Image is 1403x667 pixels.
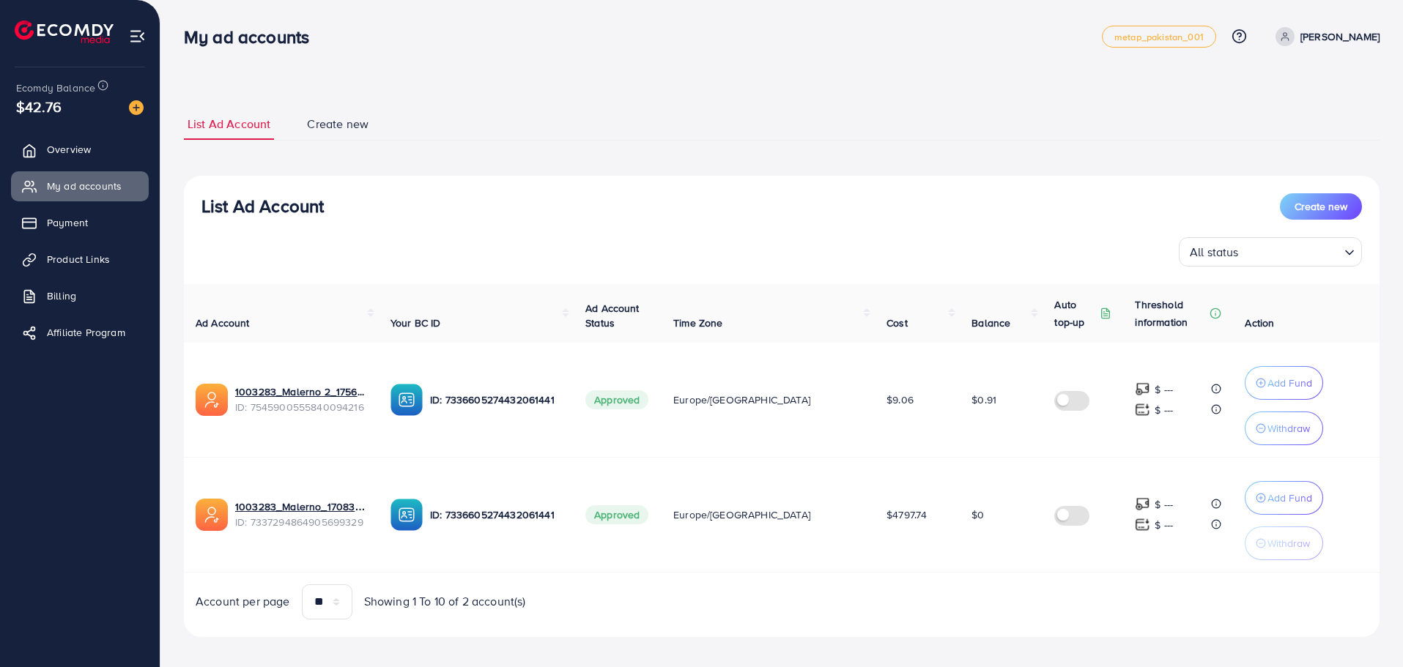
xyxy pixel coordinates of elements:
div: <span class='underline'>1003283_Malerno 2_1756917040219</span></br>7545900555840094216 [235,384,367,414]
span: Time Zone [673,316,722,330]
a: Billing [11,281,149,310]
span: Product Links [47,252,110,267]
span: Approved [585,505,648,524]
span: $42.76 [16,96,62,117]
a: 1003283_Malerno_1708347095877 [235,499,367,514]
img: top-up amount [1135,402,1150,417]
span: ID: 7337294864905699329 [235,515,367,529]
h3: My ad accounts [184,26,321,48]
img: ic-ads-acc.e4c84228.svg [196,499,228,531]
span: Your BC ID [390,316,441,330]
p: ID: 7336605274432061441 [430,391,562,409]
button: Withdraw [1245,411,1323,445]
button: Create new [1280,193,1362,220]
span: $4797.74 [886,507,927,522]
span: My ad accounts [47,179,122,193]
p: [PERSON_NAME] [1300,28,1380,45]
p: ID: 7336605274432061441 [430,506,562,523]
span: Create new [1295,199,1347,214]
p: $ --- [1155,516,1173,534]
span: Approved [585,390,648,409]
button: Withdraw [1245,526,1323,560]
span: Ad Account Status [585,301,640,330]
img: ic-ba-acc.ded83a64.svg [390,384,423,416]
a: My ad accounts [11,171,149,201]
div: <span class='underline'>1003283_Malerno_1708347095877</span></br>7337294864905699329 [235,499,367,529]
span: Create new [307,116,369,133]
p: $ --- [1155,381,1173,398]
span: Showing 1 To 10 of 2 account(s) [364,593,526,610]
a: 1003283_Malerno 2_1756917040219 [235,384,367,399]
img: top-up amount [1135,381,1150,397]
span: Payment [47,215,88,230]
span: Affiliate Program [47,325,125,340]
span: Balance [971,316,1010,330]
p: Threshold information [1135,296,1207,331]
img: menu [129,28,146,45]
span: metap_pakistan_001 [1114,32,1204,42]
a: [PERSON_NAME] [1270,27,1380,46]
img: image [129,100,144,115]
p: Add Fund [1267,489,1312,507]
img: top-up amount [1135,517,1150,532]
span: ID: 7545900555840094216 [235,400,367,414]
span: Billing [47,288,76,303]
span: All status [1187,242,1242,263]
iframe: Chat [1341,601,1392,656]
img: top-up amount [1135,496,1150,512]
button: Add Fund [1245,481,1323,515]
a: Affiliate Program [11,318,149,347]
span: Europe/[GEOGRAPHIC_DATA] [673,507,810,522]
span: Account per page [196,593,290,610]
span: Overview [47,142,91,157]
a: Payment [11,208,149,237]
img: ic-ads-acc.e4c84228.svg [196,384,228,416]
img: ic-ba-acc.ded83a64.svg [390,499,423,531]
span: Cost [886,316,908,330]
h3: List Ad Account [201,195,324,217]
div: Search for option [1179,237,1362,267]
p: Auto top-up [1054,296,1097,331]
span: Ecomdy Balance [16,81,95,95]
p: $ --- [1155,496,1173,513]
p: Add Fund [1267,374,1312,392]
span: $0.91 [971,392,996,407]
a: metap_pakistan_001 [1102,26,1216,48]
p: Withdraw [1267,534,1310,552]
input: Search for option [1243,239,1339,263]
p: Withdraw [1267,420,1310,437]
span: $9.06 [886,392,914,407]
button: Add Fund [1245,366,1323,400]
a: Overview [11,135,149,164]
p: $ --- [1155,401,1173,419]
span: Europe/[GEOGRAPHIC_DATA] [673,392,810,407]
span: Ad Account [196,316,250,330]
span: Action [1245,316,1274,330]
span: List Ad Account [188,116,270,133]
img: logo [15,21,114,43]
a: Product Links [11,245,149,274]
span: $0 [971,507,984,522]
